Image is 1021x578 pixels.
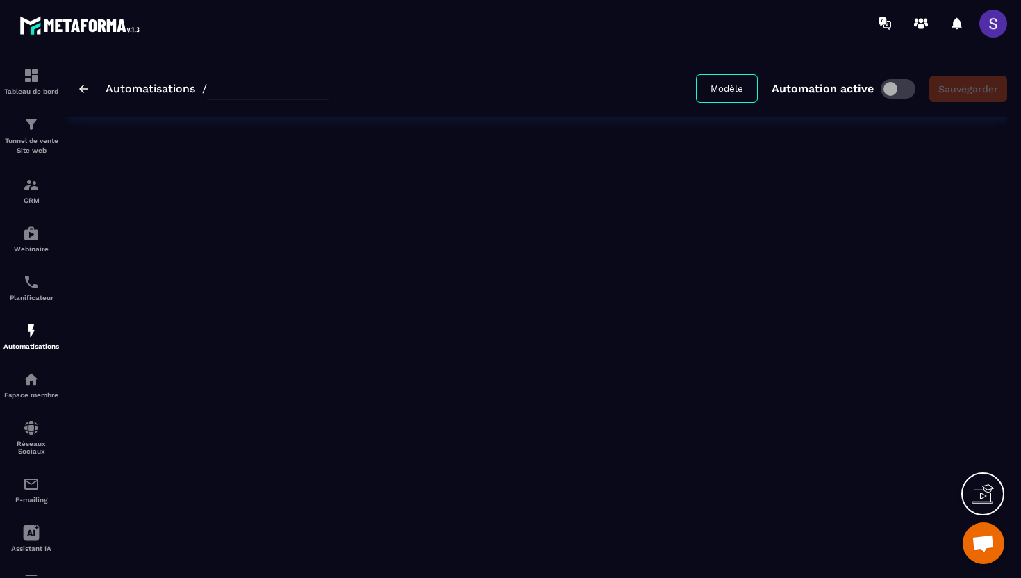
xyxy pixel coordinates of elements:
a: automationsautomationsAutomatisations [3,312,59,361]
a: automationsautomationsEspace membre [3,361,59,409]
img: automations [23,371,40,388]
a: automationsautomationsWebinaire [3,215,59,263]
a: formationformationTunnel de vente Site web [3,106,59,166]
a: social-networksocial-networkRéseaux Sociaux [3,409,59,465]
img: formation [23,67,40,84]
p: Assistant IA [3,545,59,552]
a: formationformationCRM [3,166,59,215]
p: CRM [3,197,59,204]
img: logo [19,13,144,38]
p: Tunnel de vente Site web [3,136,59,156]
p: Tableau de bord [3,88,59,95]
p: Webinaire [3,245,59,253]
p: Automatisations [3,342,59,350]
p: Réseaux Sociaux [3,440,59,455]
p: Planificateur [3,294,59,302]
a: schedulerschedulerPlanificateur [3,263,59,312]
img: arrow [79,85,88,93]
img: social-network [23,420,40,436]
p: Automation active [772,82,874,95]
img: email [23,476,40,493]
img: formation [23,176,40,193]
div: Ouvrir le chat [963,522,1004,564]
button: Modèle [696,74,758,103]
span: / [202,82,207,95]
a: formationformationTableau de bord [3,57,59,106]
img: scheduler [23,274,40,290]
a: emailemailE-mailing [3,465,59,514]
img: formation [23,116,40,133]
p: E-mailing [3,496,59,504]
img: automations [23,322,40,339]
img: automations [23,225,40,242]
a: Assistant IA [3,514,59,563]
p: Espace membre [3,391,59,399]
a: Automatisations [106,82,195,95]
